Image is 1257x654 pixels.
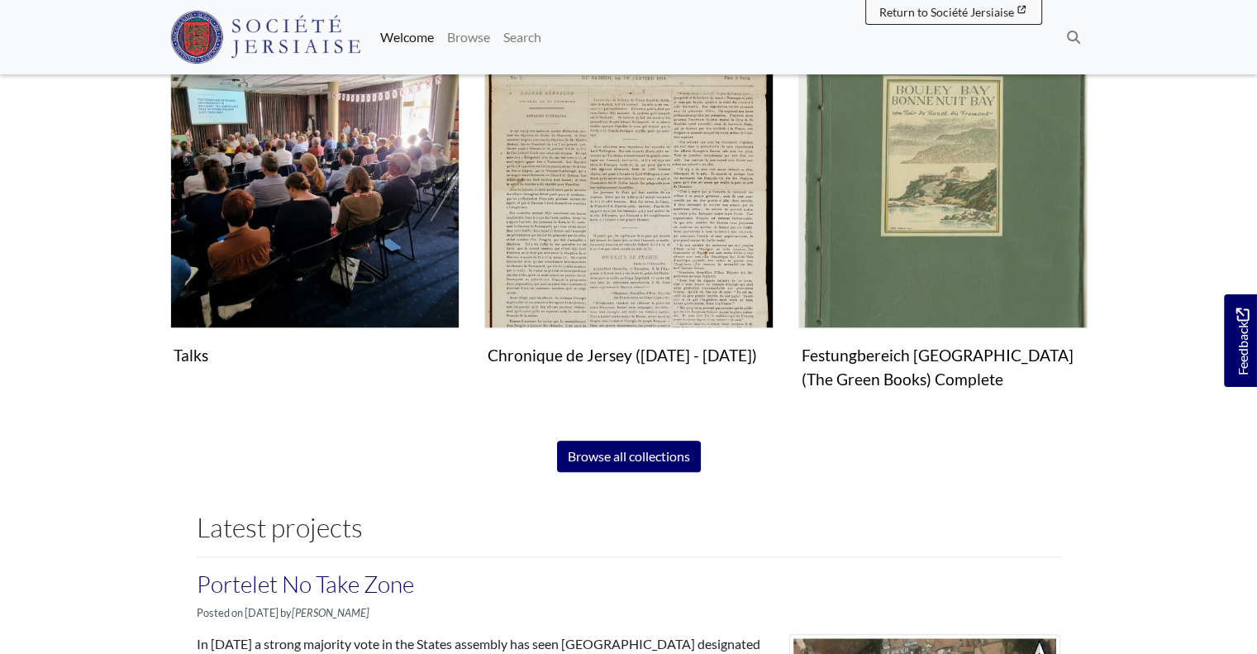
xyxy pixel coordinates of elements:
[497,21,548,54] a: Search
[292,606,369,619] em: [PERSON_NAME]
[197,512,1061,543] h2: Latest projects
[170,39,459,372] a: TalksTalks
[472,39,786,421] div: Subcollection
[170,1,1088,441] section: Subcollections
[197,570,414,598] a: Portelet No Take Zone
[484,39,774,328] img: Chronique de Jersey (1814 - 1959)
[484,39,774,372] a: Chronique de Jersey (1814 - 1959)Chronique de Jersey ([DATE] - [DATE])
[1224,294,1257,387] a: Would you like to provide feedback?
[440,21,497,54] a: Browse
[158,39,472,421] div: Subcollection
[1232,308,1252,375] span: Feedback
[170,11,361,64] img: Société Jersiaise
[170,39,459,328] img: Talks
[197,605,1061,621] p: Posted on [DATE] by
[557,441,701,472] a: Browse all collections
[798,39,1088,396] a: Festungbereich Jersey (The Green Books) CompleteFestungbereich [GEOGRAPHIC_DATA] (The Green Books...
[879,5,1014,19] span: Return to Société Jersiaise
[170,7,361,68] a: Société Jersiaise logo
[798,39,1088,328] img: Festungbereich Jersey (The Green Books) Complete
[374,21,440,54] a: Welcome
[786,39,1100,421] div: Subcollection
